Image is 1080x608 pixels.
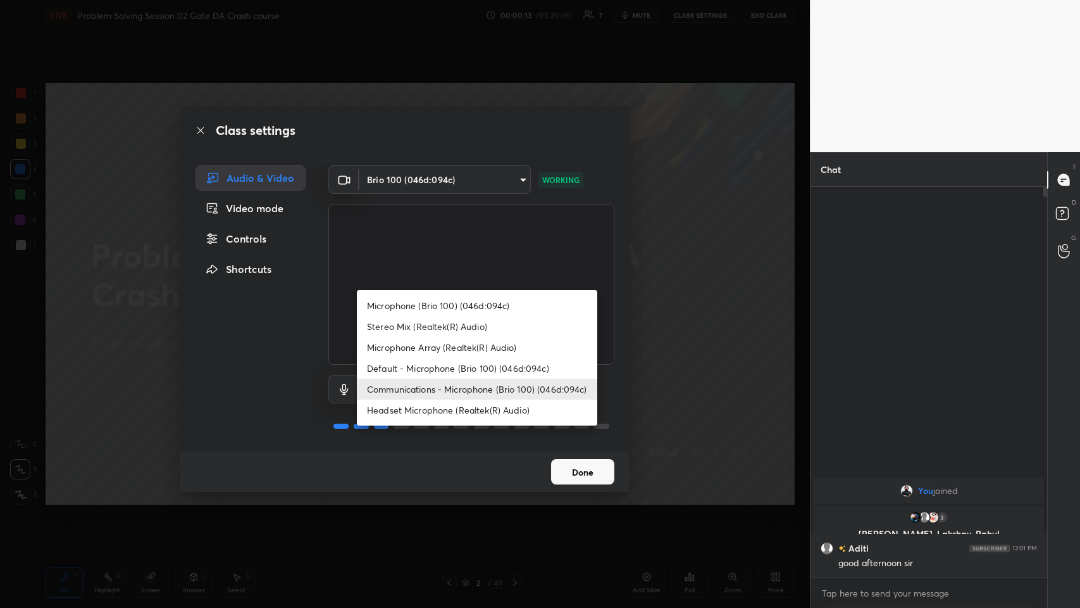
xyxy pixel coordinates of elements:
[357,379,597,400] li: Communications - Microphone (Brio 100) (046d:094c)
[357,337,597,358] li: Microphone Array (Realtek(R) Audio)
[357,400,597,421] li: Headset Microphone (Realtek(R) Audio)
[357,316,597,337] li: Stereo Mix (Realtek(R) Audio)
[357,358,597,379] li: Default - Microphone (Brio 100) (046d:094c)
[357,295,597,316] li: Microphone (Brio 100) (046d:094c)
